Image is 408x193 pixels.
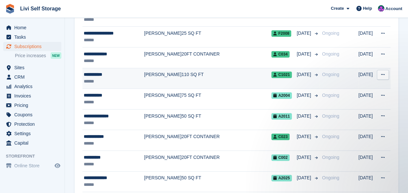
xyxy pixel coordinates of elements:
[3,161,61,170] a: menu
[358,68,377,89] td: [DATE]
[322,51,339,57] span: Ongoing
[378,5,384,12] img: Graham Cameron
[322,175,339,180] span: Ongoing
[322,155,339,160] span: Ongoing
[14,63,53,72] span: Sites
[322,31,339,36] span: Ongoing
[297,133,312,140] span: [DATE]
[271,51,290,58] span: C034
[322,93,339,98] span: Ongoing
[181,109,271,130] td: 50 SQ FT
[322,113,339,119] span: Ongoing
[297,71,312,78] span: [DATE]
[297,174,312,181] span: [DATE]
[181,89,271,109] td: 75 SQ FT
[3,82,61,91] a: menu
[144,130,181,151] td: [PERSON_NAME]
[54,162,61,170] a: Preview store
[297,30,312,37] span: [DATE]
[358,109,377,130] td: [DATE]
[144,27,181,47] td: [PERSON_NAME]
[358,130,377,151] td: [DATE]
[14,23,53,32] span: Home
[331,5,344,12] span: Create
[271,154,290,161] span: C002
[144,89,181,109] td: [PERSON_NAME]
[14,120,53,129] span: Protection
[18,3,63,14] a: Livi Self Storage
[3,32,61,42] a: menu
[271,113,291,120] span: A2011
[358,171,377,192] td: [DATE]
[14,101,53,110] span: Pricing
[181,171,271,192] td: 50 SQ FT
[271,92,291,99] span: A2004
[3,91,61,100] a: menu
[14,110,53,119] span: Coupons
[15,53,46,59] span: Price increases
[181,130,271,151] td: 20FT CONTAINER
[271,134,290,140] span: C023
[144,171,181,192] td: [PERSON_NAME]
[3,42,61,51] a: menu
[181,27,271,47] td: 25 SQ FT
[363,5,372,12] span: Help
[51,52,61,59] div: NEW
[3,101,61,110] a: menu
[144,150,181,171] td: [PERSON_NAME]
[14,91,53,100] span: Invoices
[181,150,271,171] td: 20FT CONTAINER
[385,6,402,12] span: Account
[297,113,312,120] span: [DATE]
[15,52,61,59] a: Price increases NEW
[358,47,377,68] td: [DATE]
[181,47,271,68] td: 20FT CONTAINER
[3,110,61,119] a: menu
[3,23,61,32] a: menu
[144,68,181,89] td: [PERSON_NAME]
[271,71,291,78] span: C1021
[5,4,15,14] img: stora-icon-8386f47178a22dfd0bd8f6a31ec36ba5ce8667c1dd55bd0f319d3a0aa187defe.svg
[14,32,53,42] span: Tasks
[297,92,312,99] span: [DATE]
[3,120,61,129] a: menu
[271,30,291,37] span: F2008
[3,72,61,82] a: menu
[358,27,377,47] td: [DATE]
[3,138,61,148] a: menu
[271,175,291,181] span: A2025
[14,42,53,51] span: Subscriptions
[322,72,339,77] span: Ongoing
[358,150,377,171] td: [DATE]
[14,72,53,82] span: CRM
[144,47,181,68] td: [PERSON_NAME]
[358,89,377,109] td: [DATE]
[144,109,181,130] td: [PERSON_NAME]
[14,161,53,170] span: Online Store
[297,154,312,161] span: [DATE]
[14,138,53,148] span: Capital
[6,153,65,160] span: Storefront
[14,129,53,138] span: Settings
[297,51,312,58] span: [DATE]
[3,63,61,72] a: menu
[322,134,339,139] span: Ongoing
[14,82,53,91] span: Analytics
[3,129,61,138] a: menu
[181,68,271,89] td: 110 SQ FT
